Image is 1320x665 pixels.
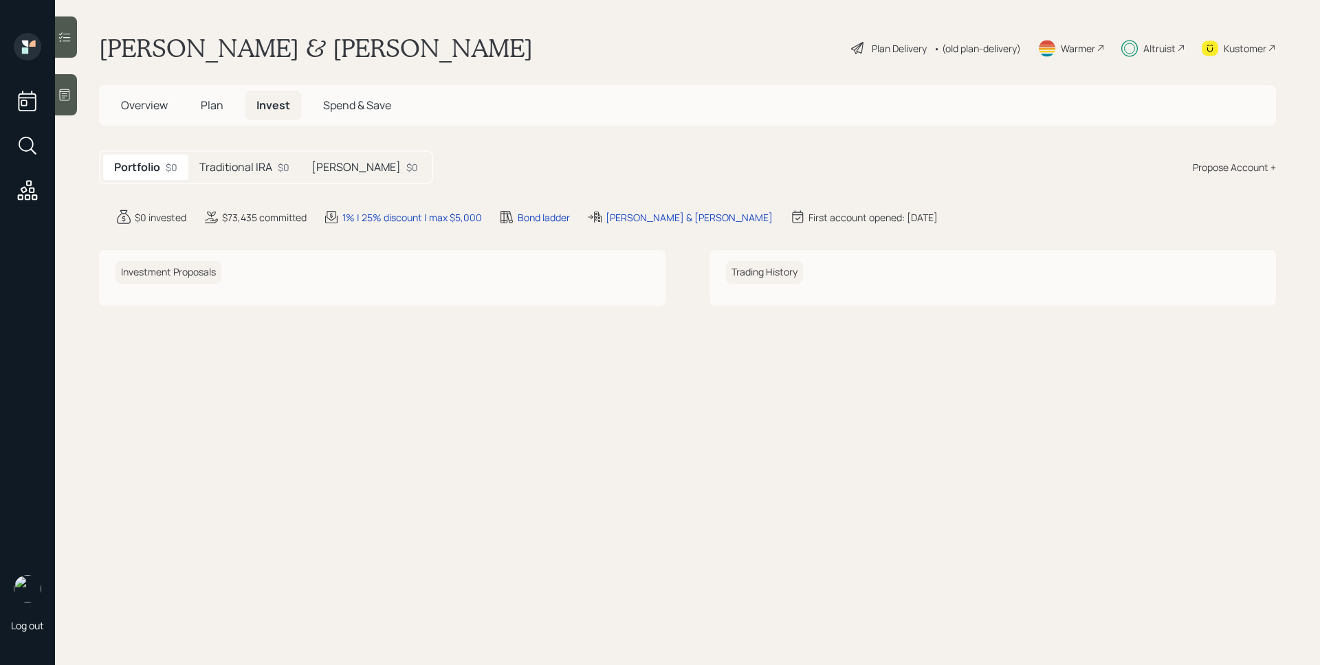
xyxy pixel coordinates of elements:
[121,98,168,113] span: Overview
[872,41,927,56] div: Plan Delivery
[606,210,773,225] div: [PERSON_NAME] & [PERSON_NAME]
[1224,41,1266,56] div: Kustomer
[199,161,272,174] h5: Traditional IRA
[114,161,160,174] h5: Portfolio
[808,210,938,225] div: First account opened: [DATE]
[222,210,307,225] div: $73,435 committed
[11,619,44,632] div: Log out
[14,575,41,602] img: james-distasi-headshot.png
[115,261,221,284] h6: Investment Proposals
[726,261,803,284] h6: Trading History
[934,41,1021,56] div: • (old plan-delivery)
[1143,41,1176,56] div: Altruist
[1193,160,1276,174] div: Propose Account +
[278,160,289,174] div: $0
[1061,41,1095,56] div: Warmer
[166,160,177,174] div: $0
[406,160,418,174] div: $0
[99,33,533,63] h1: [PERSON_NAME] & [PERSON_NAME]
[201,98,223,113] span: Plan
[323,98,391,113] span: Spend & Save
[256,98,290,113] span: Invest
[311,161,401,174] h5: [PERSON_NAME]
[342,210,482,225] div: 1% | 25% discount | max $5,000
[135,210,186,225] div: $0 invested
[518,210,570,225] div: Bond ladder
